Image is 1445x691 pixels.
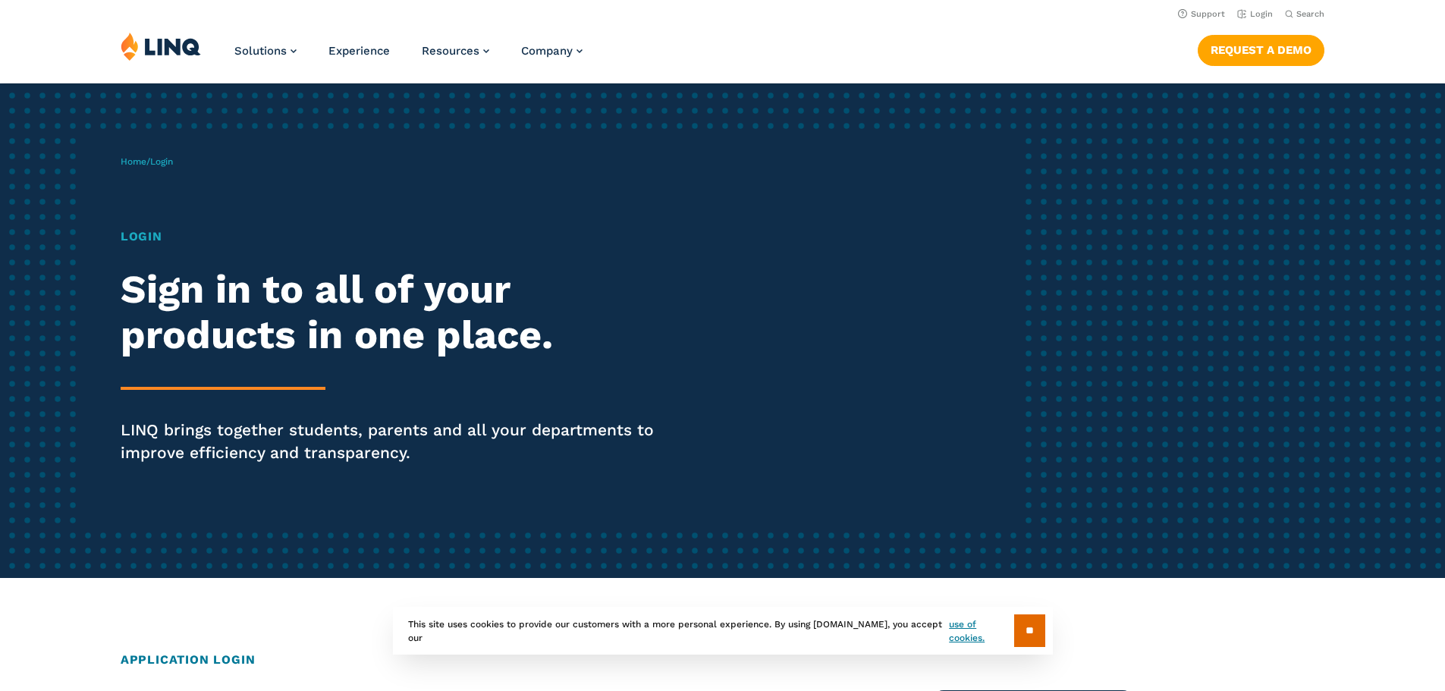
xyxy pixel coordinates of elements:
[949,617,1013,645] a: use of cookies.
[150,156,173,167] span: Login
[121,156,173,167] span: /
[422,44,479,58] span: Resources
[121,32,201,61] img: LINQ | K‑12 Software
[121,267,677,358] h2: Sign in to all of your products in one place.
[1296,9,1324,19] span: Search
[422,44,489,58] a: Resources
[1237,9,1273,19] a: Login
[521,44,583,58] a: Company
[234,32,583,82] nav: Primary Navigation
[121,156,146,167] a: Home
[1178,9,1225,19] a: Support
[121,419,677,464] p: LINQ brings together students, parents and all your departments to improve efficiency and transpa...
[234,44,287,58] span: Solutions
[121,228,677,246] h1: Login
[1198,35,1324,65] a: Request a Demo
[1285,8,1324,20] button: Open Search Bar
[521,44,573,58] span: Company
[328,44,390,58] a: Experience
[234,44,297,58] a: Solutions
[1198,32,1324,65] nav: Button Navigation
[393,607,1053,655] div: This site uses cookies to provide our customers with a more personal experience. By using [DOMAIN...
